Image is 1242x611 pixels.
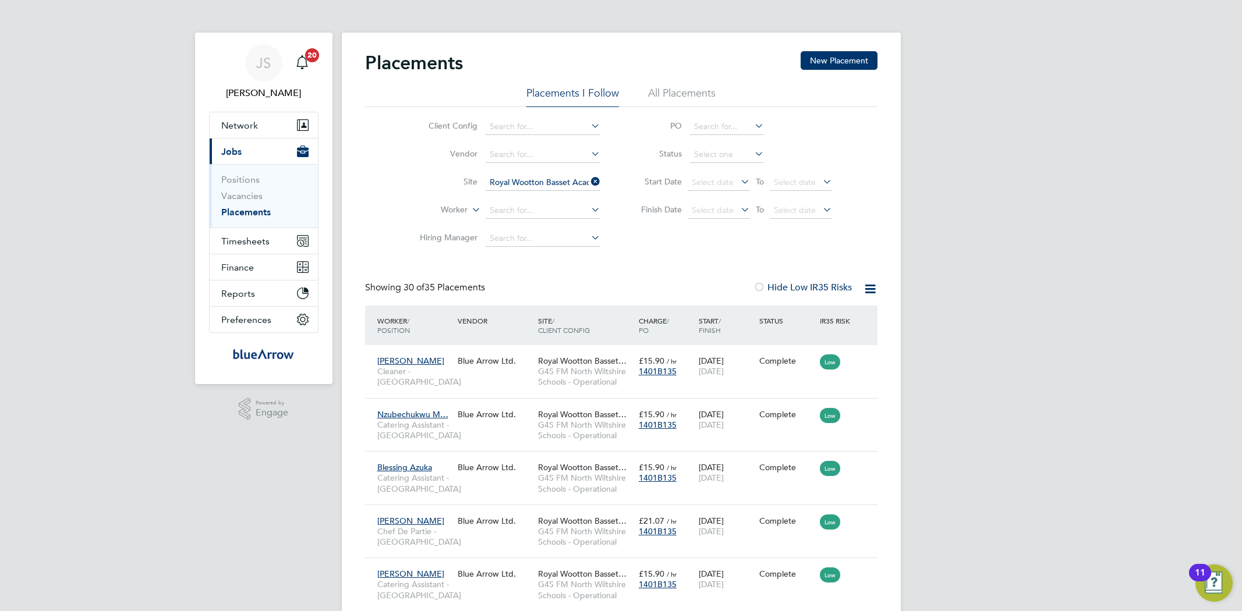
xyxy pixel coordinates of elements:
span: Royal Wootton Basset… [538,462,627,473]
span: 35 Placements [404,282,485,293]
span: Reports [221,288,255,299]
div: Start [696,310,756,340]
span: [DATE] [699,526,724,537]
div: Blue Arrow Ltd. [455,510,535,532]
div: Blue Arrow Ltd. [455,403,535,425]
span: Jay Scull [209,86,319,100]
div: Blue Arrow Ltd. [455,456,535,478]
div: Complete [759,462,814,473]
span: Royal Wootton Basset… [538,356,627,366]
a: Nzubechukwu M…Catering Assistant - [GEOGRAPHIC_DATA]Blue Arrow Ltd.Royal Wootton Basset…G4S FM No... [374,403,877,413]
span: Low [820,408,840,423]
span: £15.90 [639,409,664,420]
label: Client Config [411,120,477,131]
span: / hr [667,357,677,365]
div: Complete [759,569,814,579]
span: Powered by [256,398,288,408]
span: / PO [639,316,669,335]
span: Timesheets [221,236,270,247]
span: / Position [377,316,410,335]
li: All Placements [648,86,716,107]
span: G4S FM North Wiltshire Schools - Operational [538,579,633,600]
span: Royal Wootton Basset… [538,409,627,420]
div: Jobs [210,164,318,228]
div: Blue Arrow Ltd. [455,350,535,372]
span: 1401B135 [639,526,677,537]
div: Complete [759,356,814,366]
div: Showing [365,282,487,294]
span: / hr [667,463,677,472]
img: bluearrow-logo-retina.png [233,344,293,363]
span: G4S FM North Wiltshire Schools - Operational [538,526,633,547]
span: Catering Assistant - [GEOGRAPHIC_DATA] [377,420,452,441]
span: Blessing Azuka [377,462,432,473]
input: Search for... [690,119,764,135]
div: [DATE] [696,350,756,382]
span: Cleaner - [GEOGRAPHIC_DATA] [377,366,452,387]
span: [PERSON_NAME] [377,569,444,579]
span: Royal Wootton Basset… [538,569,627,579]
div: Complete [759,516,814,526]
label: Hide Low IR35 Risks [753,282,852,293]
span: Nzubechukwu M… [377,409,448,420]
span: 1401B135 [639,579,677,589]
span: Network [221,120,258,131]
div: Vendor [455,310,535,331]
button: Open Resource Center, 11 new notifications [1195,564,1233,602]
span: Royal Wootton Basset… [538,516,627,526]
div: IR35 Risk [817,310,857,331]
span: To [752,202,767,217]
a: 20 [291,44,314,81]
a: [PERSON_NAME]Cleaner - [GEOGRAPHIC_DATA]Blue Arrow Ltd.Royal Wootton Basset…G4S FM North Wiltshir... [374,349,877,359]
h2: Placements [365,51,463,74]
div: Blue Arrow Ltd. [455,563,535,585]
span: 20 [305,48,319,62]
a: Positions [221,174,260,185]
span: Select date [774,205,816,215]
span: [DATE] [699,473,724,483]
span: Low [820,461,840,476]
li: Placements I Follow [526,86,619,107]
label: Vendor [411,148,477,159]
div: [DATE] [696,563,756,595]
input: Search for... [486,175,600,191]
span: Preferences [221,314,271,325]
span: / hr [667,517,677,525]
label: Finish Date [629,204,682,215]
span: [DATE] [699,579,724,589]
label: PO [629,120,682,131]
input: Search for... [486,203,600,219]
span: £15.90 [639,356,664,366]
span: [PERSON_NAME] [377,356,444,366]
div: Status [756,310,817,331]
span: / Finish [699,316,721,335]
span: Engage [256,408,288,418]
span: Catering Assistant - [GEOGRAPHIC_DATA] [377,579,452,600]
span: Catering Assistant - [GEOGRAPHIC_DATA] [377,473,452,493]
span: To [752,174,767,189]
span: Select date [692,177,734,187]
span: £21.07 [639,516,664,526]
span: Select date [774,177,816,187]
div: Complete [759,409,814,420]
a: Blessing AzukaCatering Assistant - [GEOGRAPHIC_DATA]Blue Arrow Ltd.Royal Wootton Basset…G4S FM No... [374,456,877,466]
a: Powered byEngage [239,398,288,420]
a: [PERSON_NAME]Catering Assistant - [GEOGRAPHIC_DATA]Blue Arrow Ltd.Royal Wootton Basset…G4S FM Nor... [374,562,877,572]
label: Start Date [629,176,682,187]
label: Site [411,176,477,187]
span: [DATE] [699,420,724,430]
input: Search for... [486,147,600,163]
a: JS[PERSON_NAME] [209,44,319,100]
button: Timesheets [210,228,318,254]
span: Low [820,567,840,582]
span: 30 of [404,282,424,293]
button: Jobs [210,138,318,164]
button: Finance [210,254,318,280]
span: 1401B135 [639,473,677,483]
input: Search for... [486,230,600,247]
label: Hiring Manager [411,232,477,243]
span: [PERSON_NAME] [377,516,444,526]
span: Jobs [221,146,242,157]
span: Low [820,514,840,530]
a: Placements [221,207,271,218]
